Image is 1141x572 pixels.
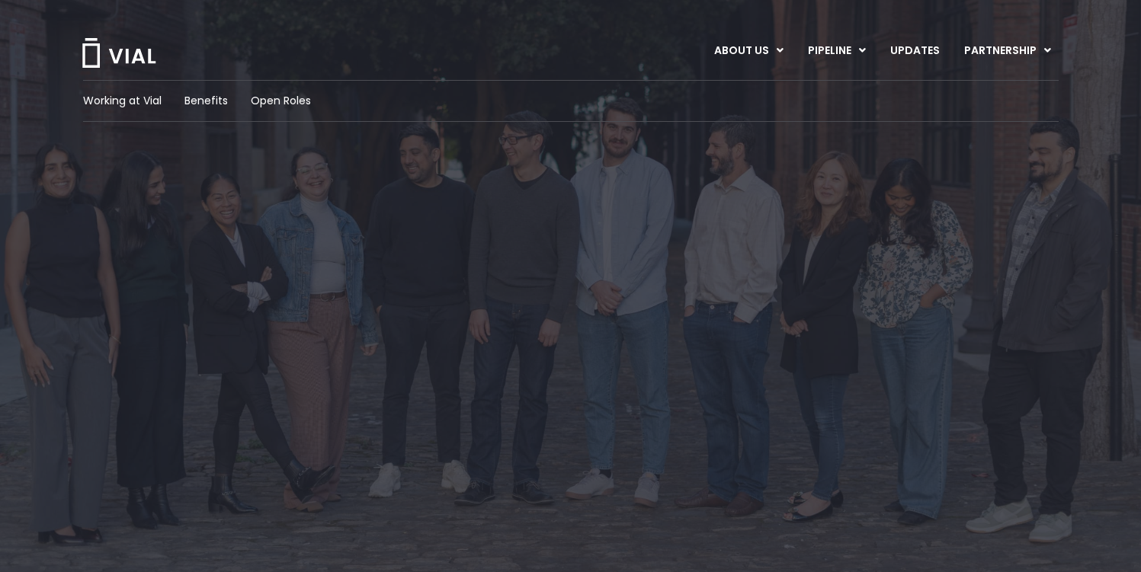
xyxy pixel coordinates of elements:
a: Benefits [184,93,228,109]
a: UPDATES [878,38,951,64]
a: Open Roles [251,93,311,109]
a: ABOUT USMenu Toggle [702,38,795,64]
a: Working at Vial [83,93,162,109]
a: PARTNERSHIPMenu Toggle [952,38,1063,64]
a: PIPELINEMenu Toggle [796,38,877,64]
img: Vial Logo [81,38,157,68]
